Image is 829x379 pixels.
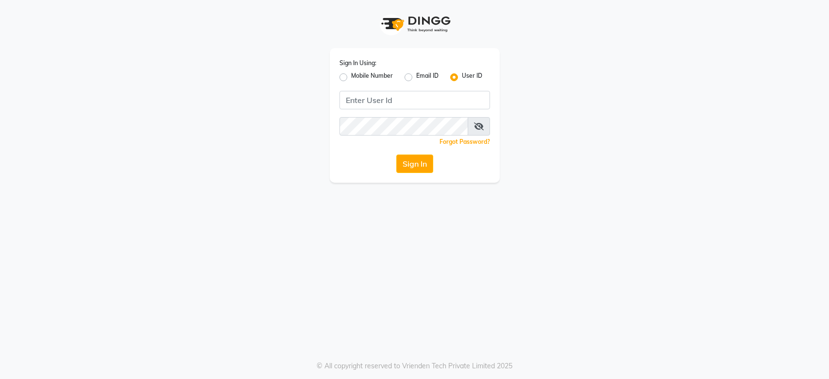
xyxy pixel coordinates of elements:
img: logo1.svg [376,10,454,38]
button: Sign In [396,155,433,173]
input: Username [339,91,490,109]
a: Forgot Password? [440,138,490,145]
input: Username [339,117,468,136]
label: Sign In Using: [339,59,376,68]
label: Email ID [416,71,439,83]
label: User ID [462,71,482,83]
label: Mobile Number [351,71,393,83]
